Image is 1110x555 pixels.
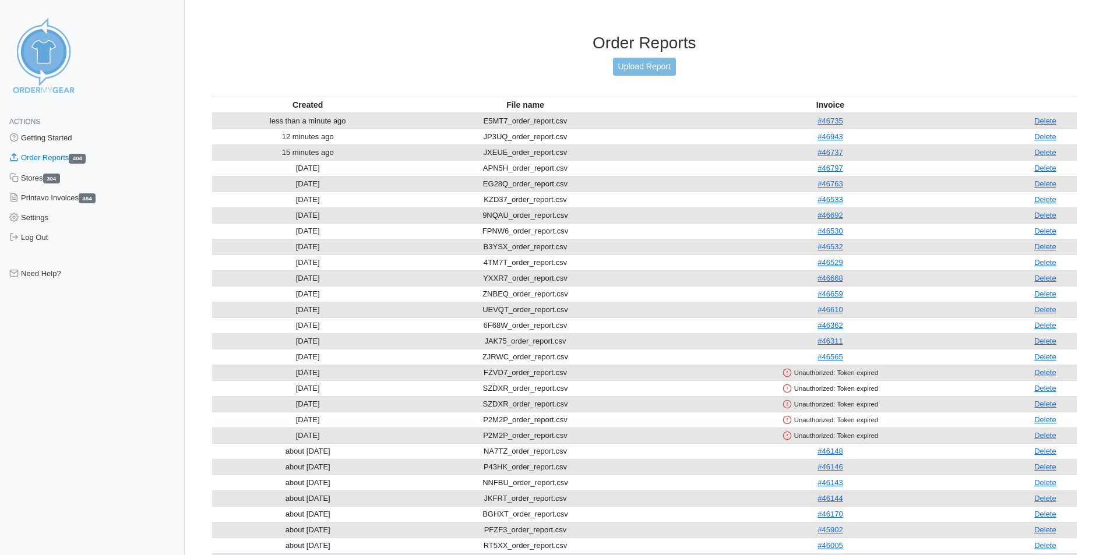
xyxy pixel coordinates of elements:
[1034,431,1056,440] a: Delete
[817,305,843,314] a: #46610
[404,144,647,160] td: JXEUE_order_report.csv
[1034,352,1056,361] a: Delete
[404,490,647,506] td: JKFRT_order_report.csv
[1034,447,1056,455] a: Delete
[404,254,647,270] td: 4TM7T_order_report.csv
[817,116,843,125] a: #46735
[212,349,404,365] td: [DATE]
[1034,242,1056,251] a: Delete
[1034,148,1056,157] a: Delete
[212,380,404,396] td: [DATE]
[212,443,404,459] td: about [DATE]
[212,270,404,286] td: [DATE]
[817,227,843,235] a: #46530
[212,365,404,380] td: [DATE]
[212,475,404,490] td: about [DATE]
[404,317,647,333] td: 6F68W_order_report.csv
[817,211,843,220] a: #46692
[1034,478,1056,487] a: Delete
[404,207,647,223] td: 9NQAU_order_report.csv
[404,286,647,302] td: ZNBEQ_order_report.csv
[404,176,647,192] td: EG28Q_order_report.csv
[1034,384,1056,393] a: Delete
[1034,462,1056,471] a: Delete
[404,443,647,459] td: NA7TZ_order_report.csv
[1034,132,1056,141] a: Delete
[212,129,404,144] td: 12 minutes ago
[404,192,647,207] td: KZD37_order_report.csv
[212,223,404,239] td: [DATE]
[1034,211,1056,220] a: Delete
[212,317,404,333] td: [DATE]
[1034,525,1056,534] a: Delete
[212,412,404,427] td: [DATE]
[817,179,843,188] a: #46763
[404,302,647,317] td: UEVQT_order_report.csv
[212,427,404,443] td: [DATE]
[1034,305,1056,314] a: Delete
[212,144,404,160] td: 15 minutes ago
[79,193,96,203] span: 384
[212,176,404,192] td: [DATE]
[817,494,843,503] a: #46144
[817,132,843,141] a: #46943
[404,380,647,396] td: SZDXR_order_report.csv
[212,506,404,522] td: about [DATE]
[212,254,404,270] td: [DATE]
[817,510,843,518] a: #46170
[649,399,1012,409] div: Unauthorized: Token expired
[404,538,647,553] td: RT5XX_order_report.csv
[817,242,843,251] a: #46532
[1034,274,1056,282] a: Delete
[817,541,843,550] a: #46005
[212,207,404,223] td: [DATE]
[1034,337,1056,345] a: Delete
[1034,227,1056,235] a: Delete
[1034,258,1056,267] a: Delete
[212,538,404,553] td: about [DATE]
[817,164,843,172] a: #46797
[212,192,404,207] td: [DATE]
[1034,321,1056,330] a: Delete
[212,490,404,506] td: about [DATE]
[212,97,404,113] th: Created
[404,396,647,412] td: SZDXR_order_report.csv
[817,447,843,455] a: #46148
[404,333,647,349] td: JAK75_order_report.csv
[817,148,843,157] a: #46737
[404,506,647,522] td: BGHXT_order_report.csv
[649,415,1012,425] div: Unauthorized: Token expired
[9,118,40,126] span: Actions
[1034,164,1056,172] a: Delete
[404,97,647,113] th: File name
[404,129,647,144] td: JP3UQ_order_report.csv
[817,289,843,298] a: #46659
[404,349,647,365] td: ZJRWC_order_report.csv
[1034,541,1056,550] a: Delete
[212,522,404,538] td: about [DATE]
[1034,368,1056,377] a: Delete
[404,412,647,427] td: P2M2P_order_report.csv
[404,160,647,176] td: APN5H_order_report.csv
[1034,400,1056,408] a: Delete
[649,367,1012,378] div: Unauthorized: Token expired
[817,352,843,361] a: #46565
[404,475,647,490] td: NNFBU_order_report.csv
[649,430,1012,441] div: Unauthorized: Token expired
[817,258,843,267] a: #46529
[613,58,676,76] a: Upload Report
[212,396,404,412] td: [DATE]
[1034,494,1056,503] a: Delete
[212,160,404,176] td: [DATE]
[1034,116,1056,125] a: Delete
[212,113,404,129] td: less than a minute ago
[404,223,647,239] td: FPNW6_order_report.csv
[817,274,843,282] a: #46668
[404,365,647,380] td: FZVD7_order_report.csv
[817,195,843,204] a: #46533
[212,239,404,254] td: [DATE]
[817,478,843,487] a: #46143
[1034,179,1056,188] a: Delete
[649,383,1012,394] div: Unauthorized: Token expired
[1034,415,1056,424] a: Delete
